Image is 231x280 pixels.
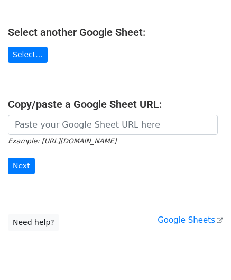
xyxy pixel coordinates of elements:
[8,26,223,39] h4: Select another Google Sheet:
[8,47,48,63] a: Select...
[178,229,231,280] iframe: Chat Widget
[8,158,35,174] input: Next
[8,115,218,135] input: Paste your Google Sheet URL here
[158,215,223,225] a: Google Sheets
[8,137,116,145] small: Example: [URL][DOMAIN_NAME]
[8,214,59,231] a: Need help?
[8,98,223,111] h4: Copy/paste a Google Sheet URL:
